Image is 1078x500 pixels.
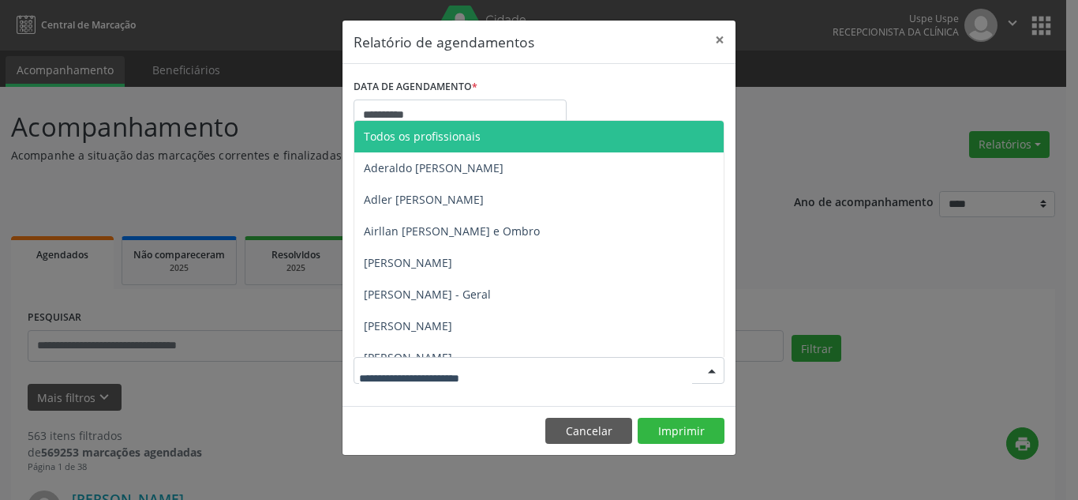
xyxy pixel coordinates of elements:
[364,287,491,302] span: [PERSON_NAME] - Geral
[354,32,534,52] h5: Relatório de agendamentos
[364,255,452,270] span: [PERSON_NAME]
[364,192,484,207] span: Adler [PERSON_NAME]
[354,75,477,100] label: DATA DE AGENDAMENTO
[545,418,632,445] button: Cancelar
[704,21,736,59] button: Close
[364,318,452,333] span: [PERSON_NAME]
[364,160,503,175] span: Aderaldo [PERSON_NAME]
[638,418,724,445] button: Imprimir
[364,350,452,365] span: [PERSON_NAME]
[364,224,540,239] span: Airllan [PERSON_NAME] e Ombro
[364,129,481,144] span: Todos os profissionais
